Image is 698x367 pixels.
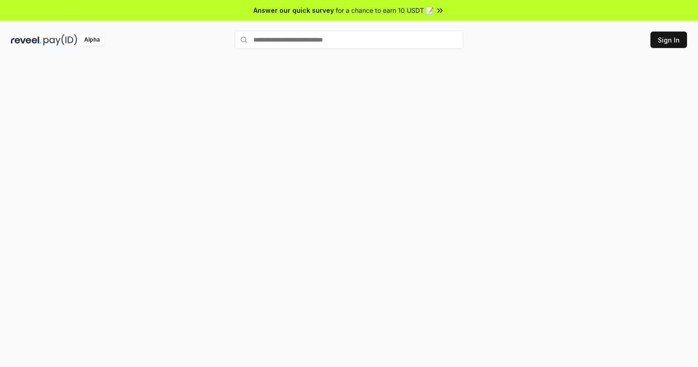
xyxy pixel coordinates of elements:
span: Answer our quick survey [253,5,334,15]
img: reveel_dark [11,34,42,46]
span: for a chance to earn 10 USDT 📝 [336,5,434,15]
div: Alpha [79,34,105,46]
button: Sign In [650,32,687,48]
img: pay_id [43,34,77,46]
